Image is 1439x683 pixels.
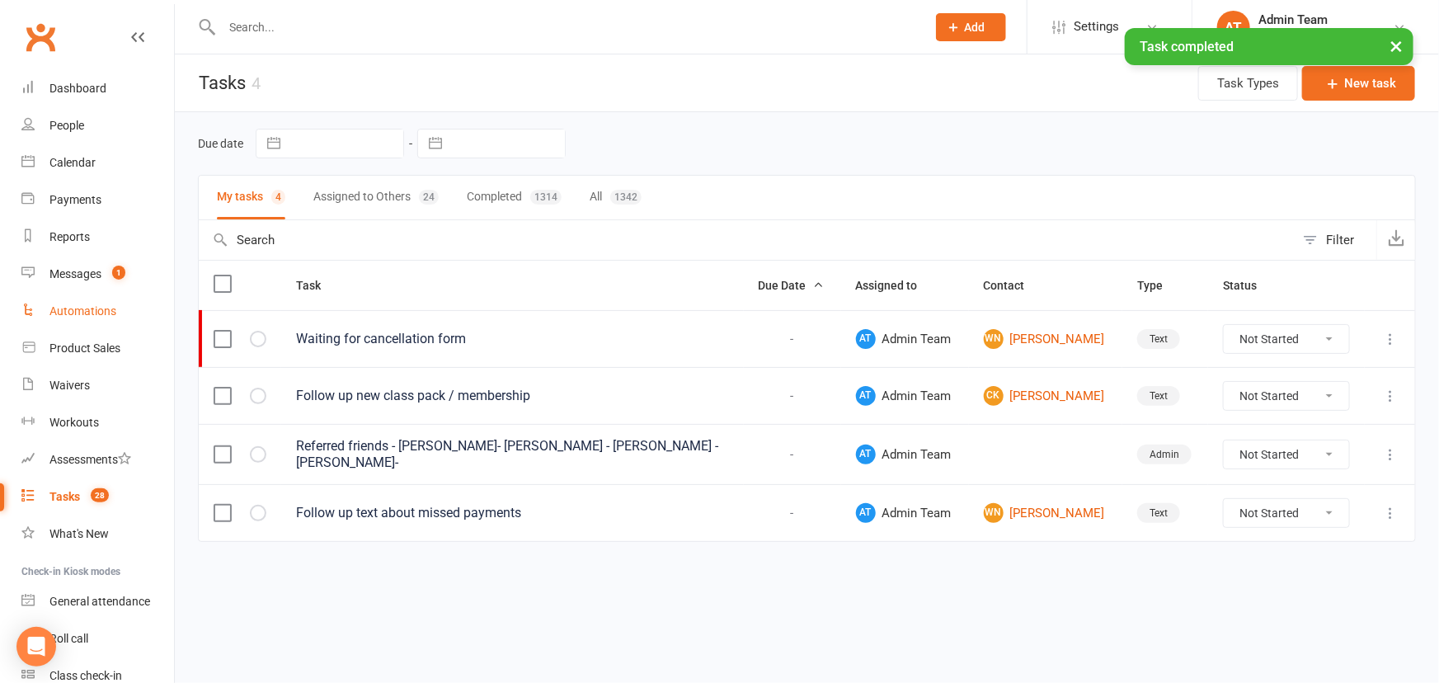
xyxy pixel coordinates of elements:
button: Assigned to Others24 [313,176,439,219]
span: Settings [1074,8,1119,45]
button: Add [936,13,1006,41]
div: Dashboard [49,82,106,95]
button: Task Types [1198,66,1298,101]
div: Class check-in [49,669,122,682]
div: Workouts [49,416,99,429]
span: AT [856,386,876,406]
a: What's New [21,516,174,553]
div: Reports [49,230,90,243]
span: Task [296,279,339,292]
a: Product Sales [21,330,174,367]
div: What's New [49,527,109,540]
a: Tasks 28 [21,478,174,516]
button: New task [1302,66,1415,101]
label: Due date [198,137,243,150]
div: Waiting for cancellation form [296,331,729,347]
span: 28 [91,488,109,502]
button: Status [1223,276,1275,295]
div: Diamond Dance [1258,27,1339,42]
span: Add [965,21,985,34]
span: Due Date [759,279,825,292]
a: Workouts [21,404,174,441]
a: CK[PERSON_NAME] [984,386,1108,406]
div: 24 [419,190,439,205]
div: - [759,506,826,520]
input: Search... [217,16,915,39]
span: Admin Team [856,503,954,523]
span: AT [856,329,876,349]
span: WN [984,503,1004,523]
div: Referred friends - [PERSON_NAME]- [PERSON_NAME] - [PERSON_NAME] - [PERSON_NAME]- [296,438,729,471]
div: Roll call [49,632,88,645]
div: Payments [49,193,101,206]
a: Waivers [21,367,174,404]
a: Dashboard [21,70,174,107]
a: Roll call [21,620,174,657]
h1: Tasks [175,54,261,111]
button: Completed1314 [467,176,562,219]
button: × [1381,28,1411,64]
div: Text [1137,503,1180,523]
button: Assigned to [856,276,936,295]
a: Messages 1 [21,256,174,293]
div: General attendance [49,595,150,608]
div: People [49,119,84,132]
div: - [759,389,826,403]
span: AT [856,503,876,523]
div: AT [1217,11,1250,44]
div: Messages [49,267,101,280]
a: WN[PERSON_NAME] [984,503,1108,523]
button: Type [1137,276,1181,295]
a: General attendance kiosk mode [21,583,174,620]
a: Clubworx [20,16,61,58]
div: Tasks [49,490,80,503]
div: Task completed [1125,28,1413,65]
div: Product Sales [49,341,120,355]
a: Assessments [21,441,174,478]
div: - [759,332,826,346]
a: Calendar [21,144,174,181]
span: AT [856,445,876,464]
a: Reports [21,219,174,256]
button: Filter [1295,220,1376,260]
div: Assessments [49,453,131,466]
span: WN [984,329,1004,349]
span: 1 [112,266,125,280]
button: Contact [984,276,1043,295]
div: Text [1137,386,1180,406]
span: Status [1223,279,1275,292]
div: Admin [1137,445,1192,464]
span: CK [984,386,1004,406]
div: Follow up new class pack / membership [296,388,729,404]
button: All1342 [590,176,642,219]
span: Type [1137,279,1181,292]
div: 4 [252,73,261,93]
div: Admin Team [1258,12,1339,27]
div: Follow up text about missed payments [296,505,729,521]
button: Due Date [759,276,825,295]
span: Admin Team [856,386,954,406]
span: Contact [984,279,1043,292]
div: Automations [49,304,116,318]
a: People [21,107,174,144]
div: Filter [1326,230,1354,250]
div: 1342 [610,190,642,205]
a: WN[PERSON_NAME] [984,329,1108,349]
div: Calendar [49,156,96,169]
input: Search [199,220,1295,260]
button: Task [296,276,339,295]
div: 4 [271,190,285,205]
div: Text [1137,329,1180,349]
span: Admin Team [856,445,954,464]
span: Admin Team [856,329,954,349]
button: My tasks4 [217,176,285,219]
span: Assigned to [856,279,936,292]
div: Waivers [49,379,90,392]
div: 1314 [530,190,562,205]
a: Payments [21,181,174,219]
div: Open Intercom Messenger [16,627,56,667]
a: Automations [21,293,174,330]
div: - [759,448,826,462]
